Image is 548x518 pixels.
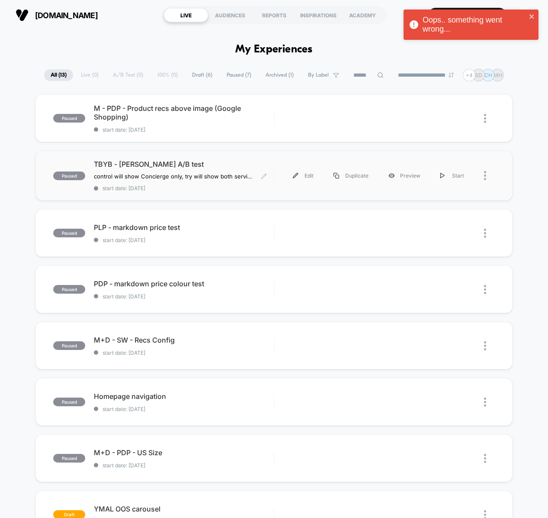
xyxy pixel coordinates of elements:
[53,398,85,406] span: paused
[220,69,258,81] span: Paused ( 7 )
[430,166,474,185] div: Start
[186,69,219,81] span: Draft ( 6 )
[35,11,98,20] span: [DOMAIN_NAME]
[259,69,300,81] span: Archived ( 1 )
[94,173,254,180] span: control will show Concierge only, try will show both servicesThe Variant Name MUST NOT BE EDITED....
[484,454,486,463] img: close
[16,9,29,22] img: Visually logo
[94,392,273,401] span: Homepage navigation
[53,229,85,237] span: paused
[94,104,273,121] span: M - PDP - Product recs above image (Google Shopping)
[94,237,273,243] span: start date: [DATE]
[235,43,313,56] h1: My Experiences
[94,126,273,133] span: start date: [DATE]
[378,166,430,185] div: Preview
[283,166,324,185] div: Edit
[484,171,486,180] img: close
[94,406,273,412] span: start date: [DATE]
[475,72,482,78] p: SD
[94,185,273,191] span: start date: [DATE]
[94,350,273,356] span: start date: [DATE]
[463,69,475,81] div: + 4
[53,454,85,463] span: paused
[44,69,73,81] span: All ( 13 )
[308,72,329,78] span: By Label
[293,173,298,178] img: menu
[529,13,535,21] button: close
[94,293,273,300] span: start date: [DATE]
[94,336,273,344] span: M+D - SW - Recs Config
[94,279,273,288] span: PDP - markdown price colour test
[13,8,100,22] button: [DOMAIN_NAME]
[513,6,535,24] button: CH
[484,114,486,123] img: close
[94,223,273,232] span: PLP - markdown price test
[208,8,252,22] div: AUDIENCES
[516,7,532,24] div: CH
[440,173,445,178] img: menu
[53,341,85,350] span: paused
[340,8,385,22] div: ACADEMY
[484,285,486,294] img: close
[53,172,85,180] span: paused
[252,8,296,22] div: REPORTS
[53,285,85,294] span: paused
[484,398,486,407] img: close
[324,166,378,185] div: Duplicate
[164,8,208,22] div: LIVE
[296,8,340,22] div: INSPIRATIONS
[484,229,486,238] img: close
[94,160,273,168] span: TBYB - [PERSON_NAME] A/B test
[494,72,502,78] p: MH
[53,114,85,123] span: paused
[423,16,526,34] div: Oops.. something went wrong...
[94,462,273,469] span: start date: [DATE]
[484,72,492,78] p: CH
[484,341,486,350] img: close
[94,505,273,513] span: YMAL OOS carousel
[94,448,273,457] span: M+D - PDP - US Size
[449,72,454,78] img: end
[333,173,339,178] img: menu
